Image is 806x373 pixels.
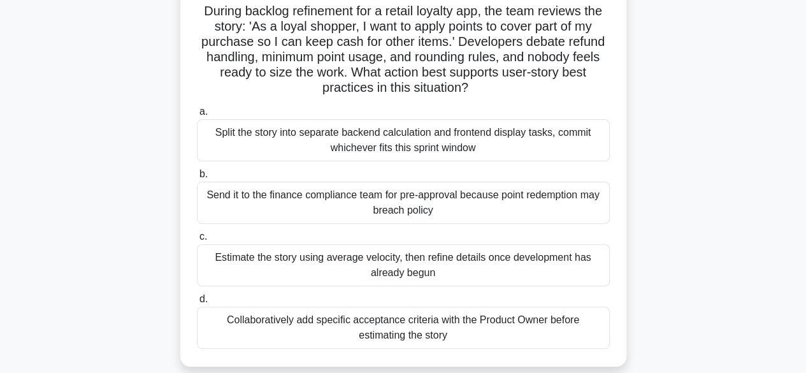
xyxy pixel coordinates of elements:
div: Estimate the story using average velocity, then refine details once development has already begun [197,244,610,286]
h5: During backlog refinement for a retail loyalty app, the team reviews the story: 'As a loyal shopp... [196,3,611,96]
span: b. [199,168,208,179]
div: Send it to the finance compliance team for pre-approval because point redemption may breach policy [197,182,610,224]
div: Collaboratively add specific acceptance criteria with the Product Owner before estimating the story [197,307,610,349]
span: c. [199,231,207,242]
span: a. [199,106,208,117]
div: Split the story into separate backend calculation and frontend display tasks, commit whichever fi... [197,119,610,161]
span: d. [199,293,208,304]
